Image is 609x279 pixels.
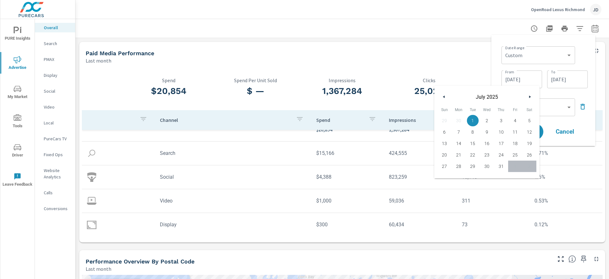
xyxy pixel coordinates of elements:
[522,105,536,115] span: Sat
[44,136,70,142] p: PureCars TV
[466,138,480,149] button: 15
[513,138,518,149] span: 18
[494,115,508,126] button: 3
[442,161,447,172] span: 27
[386,86,473,96] h3: 25,020
[35,166,75,182] div: Website Analytics
[591,46,601,56] button: Minimize Widget
[552,129,578,135] span: Cancel
[470,161,475,172] span: 29
[452,149,466,161] button: 21
[452,161,466,172] button: 28
[44,151,70,158] p: Fixed Ops
[529,145,602,161] td: 2.71%
[499,138,504,149] span: 17
[2,56,33,71] span: Advertise
[508,105,522,115] span: Fri
[44,205,70,212] p: Conversions
[546,124,584,140] button: Cancel
[522,149,536,161] button: 26
[558,22,571,35] button: Print Report
[529,169,602,185] td: 1.6%
[480,115,494,126] button: 2
[589,22,601,35] button: Select Date Range
[35,23,75,32] div: Overall
[527,149,532,161] span: 26
[437,161,452,172] button: 27
[573,22,586,35] button: Apply Filters
[155,145,311,161] td: Search
[529,216,602,233] td: 0.12%
[386,77,473,83] p: Clicks
[442,149,447,161] span: 20
[466,105,480,115] span: Tue
[452,105,466,115] span: Mon
[522,138,536,149] button: 19
[527,126,532,138] span: 12
[591,254,601,264] button: Minimize Widget
[449,94,525,100] span: July 2025
[508,126,522,138] button: 11
[2,143,33,159] span: Driver
[311,216,384,233] td: $300
[522,126,536,138] button: 12
[311,169,384,185] td: $4,388
[212,86,299,96] h3: $ —
[513,126,518,138] span: 11
[494,138,508,149] button: 17
[155,193,311,209] td: Video
[456,138,461,149] span: 14
[568,255,576,263] span: Understand performance data by postal code. Individual postal codes can be selected and expanded ...
[484,161,489,172] span: 30
[389,117,436,123] p: Impressions
[44,88,70,94] p: Social
[44,56,70,63] p: PMAX
[508,115,522,126] button: 4
[486,115,488,126] span: 2
[508,149,522,161] button: 25
[35,70,75,80] div: Display
[500,115,502,126] span: 3
[86,265,111,273] p: Last month
[311,145,384,161] td: $15,166
[35,86,75,96] div: Social
[466,161,480,172] button: 29
[44,72,70,78] p: Display
[44,167,70,180] p: Website Analytics
[44,189,70,196] p: Calls
[44,120,70,126] p: Local
[480,105,494,115] span: Wed
[513,149,518,161] span: 25
[35,39,75,48] div: Search
[473,77,560,83] p: CTR
[2,173,33,188] span: Leave Feedback
[0,19,35,194] div: nav menu
[384,193,457,209] td: 59,036
[508,138,522,149] button: 18
[470,138,475,149] span: 15
[125,77,212,83] p: Spend
[384,216,457,233] td: 60,434
[86,258,194,265] h5: Performance Overview By Postal Code
[87,172,96,182] img: icon-social.svg
[494,161,508,172] button: 31
[484,149,489,161] span: 23
[437,149,452,161] button: 20
[35,134,75,143] div: PureCars TV
[35,204,75,213] div: Conversions
[480,161,494,172] button: 30
[522,115,536,126] button: 5
[470,149,475,161] span: 22
[480,138,494,149] button: 16
[437,126,452,138] button: 6
[499,149,504,161] span: 24
[527,138,532,149] span: 19
[442,138,447,149] span: 13
[484,138,489,149] span: 16
[2,27,33,42] span: PURE Insights
[87,220,96,229] img: icon-display.svg
[35,102,75,112] div: Video
[556,254,566,264] button: Make Fullscreen
[155,216,311,233] td: Display
[514,115,516,126] span: 4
